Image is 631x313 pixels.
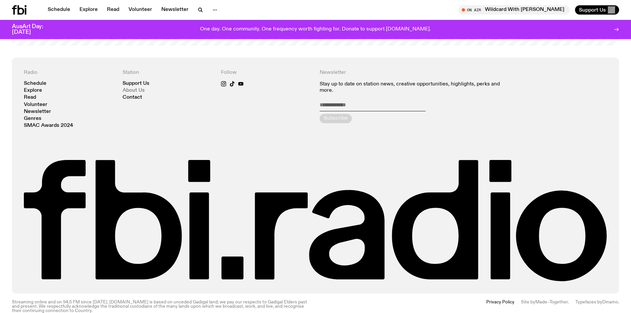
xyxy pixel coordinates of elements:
span: Support Us [579,7,606,13]
a: Support Us [123,81,149,86]
a: SMAC Awards 2024 [24,123,73,128]
a: Read [24,95,36,100]
a: Newsletter [24,109,51,114]
a: Explore [24,88,42,93]
p: Stay up to date on station news, creative opportunities, highlights, perks and more. [320,81,509,94]
span: Site by [521,300,535,304]
h4: Station [123,70,213,76]
button: Support Us [575,5,619,15]
a: Newsletter [157,5,192,15]
button: Subscribe [320,114,352,123]
a: Contact [123,95,142,100]
a: Volunteer [24,102,47,107]
span: Typefaces by [575,300,602,304]
a: Schedule [24,81,46,86]
span: . [568,300,569,304]
a: Genres [24,116,41,121]
a: About Us [123,88,145,93]
a: Made–Together [535,300,568,304]
a: Volunteer [125,5,156,15]
button: On AirWildcard With [PERSON_NAME] [458,5,570,15]
h4: Follow [221,70,312,76]
h4: Radio [24,70,115,76]
a: Read [103,5,123,15]
a: Explore [76,5,102,15]
a: Schedule [44,5,74,15]
a: Dinamo [602,300,618,304]
span: . [618,300,619,304]
p: One day. One community. One frequency worth fighting for. Donate to support [DOMAIN_NAME]. [200,26,431,32]
h4: Newsletter [320,70,509,76]
h3: AusArt Day: [DATE] [12,24,54,35]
